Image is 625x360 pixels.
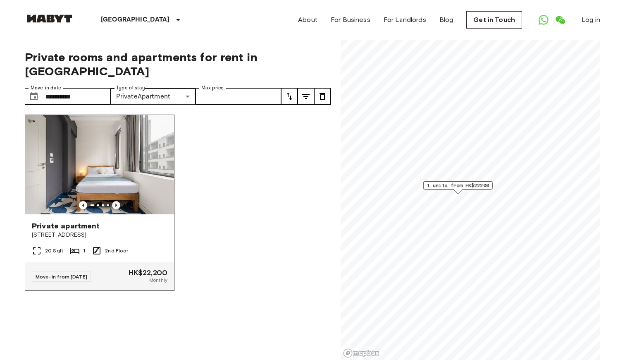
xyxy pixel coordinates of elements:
span: 1 [83,247,85,254]
a: Blog [439,15,453,25]
a: For Landlords [384,15,426,25]
label: Move-in date [31,84,61,91]
a: Log in [582,15,600,25]
a: For Business [331,15,370,25]
div: PrivateApartment [110,88,196,105]
span: HK$22,200 [129,269,167,276]
span: 1 units from HK$22200 [427,182,489,189]
a: Open WeChat [552,12,568,28]
span: 2nd Floor [105,247,128,254]
label: Type of stay [116,84,145,91]
a: About [298,15,317,25]
span: Move-in from [DATE] [36,274,87,280]
div: Map marker [423,181,493,194]
p: [GEOGRAPHIC_DATA] [101,15,170,25]
a: Marketing picture of unit HK-01-056-002-001Previous imagePrevious imagePrivate apartment[STREET_A... [25,115,174,291]
label: Max price [201,84,224,91]
button: Previous image [112,201,120,209]
span: Private rooms and apartments for rent in [GEOGRAPHIC_DATA] [25,50,331,78]
button: tune [281,88,298,105]
button: Previous image [79,201,87,209]
a: Get in Touch [466,11,522,29]
img: Habyt [25,14,74,23]
button: tune [314,88,331,105]
span: Monthly [149,276,167,284]
a: Mapbox logo [343,348,379,358]
img: Marketing picture of unit HK-01-056-002-001 [25,115,174,214]
span: 20 Sqft [45,247,63,254]
button: Choose date, selected date is 17 Dec 2025 [26,88,42,105]
span: [STREET_ADDRESS] [32,231,167,239]
button: tune [298,88,314,105]
span: Private apartment [32,221,100,231]
a: Open WhatsApp [535,12,552,28]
